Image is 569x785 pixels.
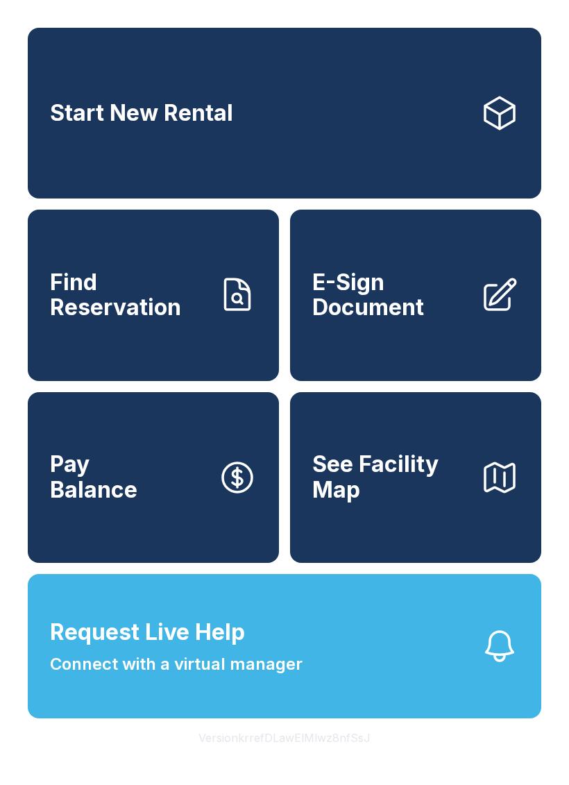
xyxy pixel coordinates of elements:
a: E-Sign Document [290,210,541,380]
span: Pay Balance [50,452,137,503]
span: Find Reservation [50,270,207,321]
span: See Facility Map [312,452,469,503]
button: VersionkrrefDLawElMlwz8nfSsJ [187,718,382,757]
span: E-Sign Document [312,270,469,321]
button: PayBalance [28,392,279,563]
a: Find Reservation [28,210,279,380]
a: Start New Rental [28,28,541,199]
span: Request Live Help [50,616,245,649]
span: Start New Rental [50,101,233,126]
span: Connect with a virtual manager [50,652,303,677]
button: Request Live HelpConnect with a virtual manager [28,574,541,718]
button: See Facility Map [290,392,541,563]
